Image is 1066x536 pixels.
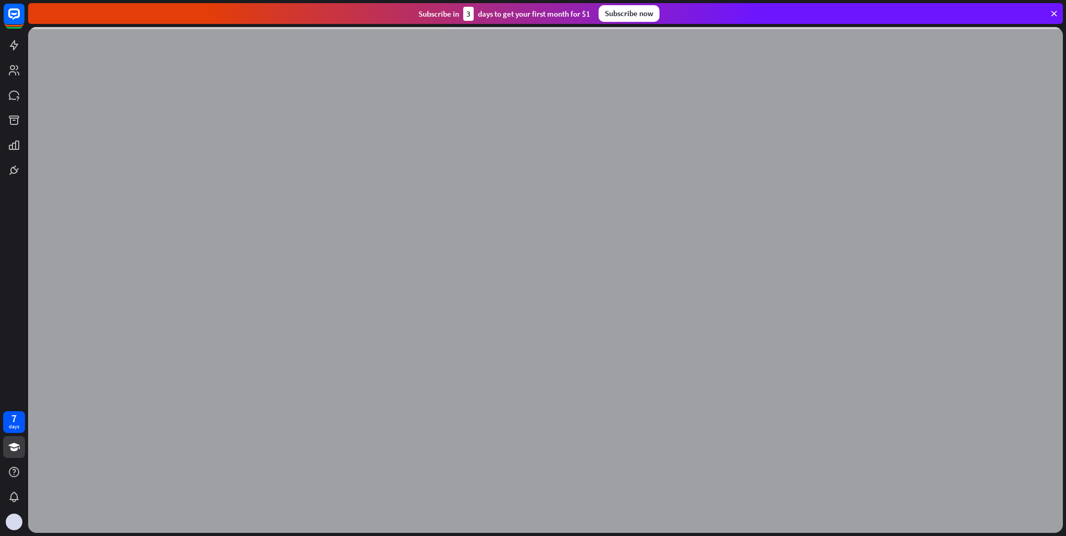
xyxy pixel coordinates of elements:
div: 7 [11,414,17,423]
div: Subscribe in days to get your first month for $1 [418,7,590,21]
a: 7 days [3,411,25,433]
div: days [9,423,19,430]
div: 3 [463,7,474,21]
div: Subscribe now [599,5,659,22]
